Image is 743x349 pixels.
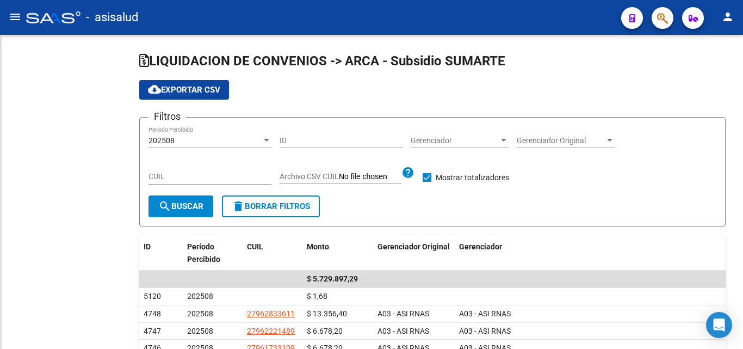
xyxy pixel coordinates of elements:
datatable-header-cell: Gerenciador [455,235,726,271]
span: 202508 [148,136,175,145]
datatable-header-cell: CUIL [243,235,302,271]
mat-icon: delete [232,200,245,213]
span: 27962833611 [247,309,295,318]
span: 5120 [144,292,161,301]
datatable-header-cell: Gerenciador Original [373,235,455,271]
mat-icon: person [721,10,734,23]
span: Gerenciador Original [377,242,450,251]
mat-icon: cloud_download [148,83,161,96]
mat-icon: help [401,166,414,179]
span: Período Percibido [187,242,220,264]
span: A03 - ASI RNAS [459,309,511,318]
span: 202508 [187,309,213,318]
span: 202508 [187,327,213,335]
span: ID [144,242,151,251]
span: - asisalud [86,5,138,29]
span: $ 1,68 [307,292,327,301]
mat-icon: search [158,200,171,213]
div: Open Intercom Messenger [706,312,732,338]
span: LIQUIDACION DE CONVENIOS -> ARCA - Subsidio SUMARTE [139,53,505,69]
datatable-header-cell: Monto [302,235,373,271]
span: Archivo CSV CUIL [280,172,339,181]
span: CUIL [247,242,263,251]
span: 4747 [144,327,161,335]
button: Exportar CSV [139,80,229,100]
span: 202508 [187,292,213,301]
span: Borrar Filtros [232,201,310,211]
input: Archivo CSV CUIL [339,172,401,182]
span: Mostrar totalizadores [436,171,509,184]
span: Gerenciador Original [517,136,605,145]
datatable-header-cell: Período Percibido [183,235,243,271]
h3: Filtros [148,109,186,124]
span: 4748 [144,309,161,318]
span: Monto [307,242,329,251]
mat-icon: menu [9,10,22,23]
span: 27962221489 [247,327,295,335]
span: Gerenciador [459,242,502,251]
span: $ 13.356,40 [307,309,347,318]
button: Borrar Filtros [222,195,320,217]
span: $ 5.729.897,29 [307,274,358,283]
span: A03 - ASI RNAS [459,327,511,335]
button: Buscar [148,195,213,217]
span: A03 - ASI RNAS [377,309,429,318]
datatable-header-cell: ID [139,235,183,271]
span: A03 - ASI RNAS [377,327,429,335]
span: Gerenciador [411,136,499,145]
span: Exportar CSV [148,85,220,95]
span: $ 6.678,20 [307,327,343,335]
span: Buscar [158,201,203,211]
